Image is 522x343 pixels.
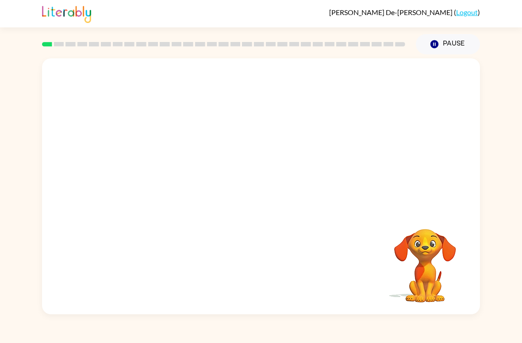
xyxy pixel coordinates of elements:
div: ( ) [329,8,480,16]
span: [PERSON_NAME] De-[PERSON_NAME] [329,8,454,16]
video: Your browser must support playing .mp4 files to use Literably. Please try using another browser. [381,215,469,304]
button: Pause [416,34,480,54]
a: Logout [456,8,478,16]
img: Literably [42,4,91,23]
